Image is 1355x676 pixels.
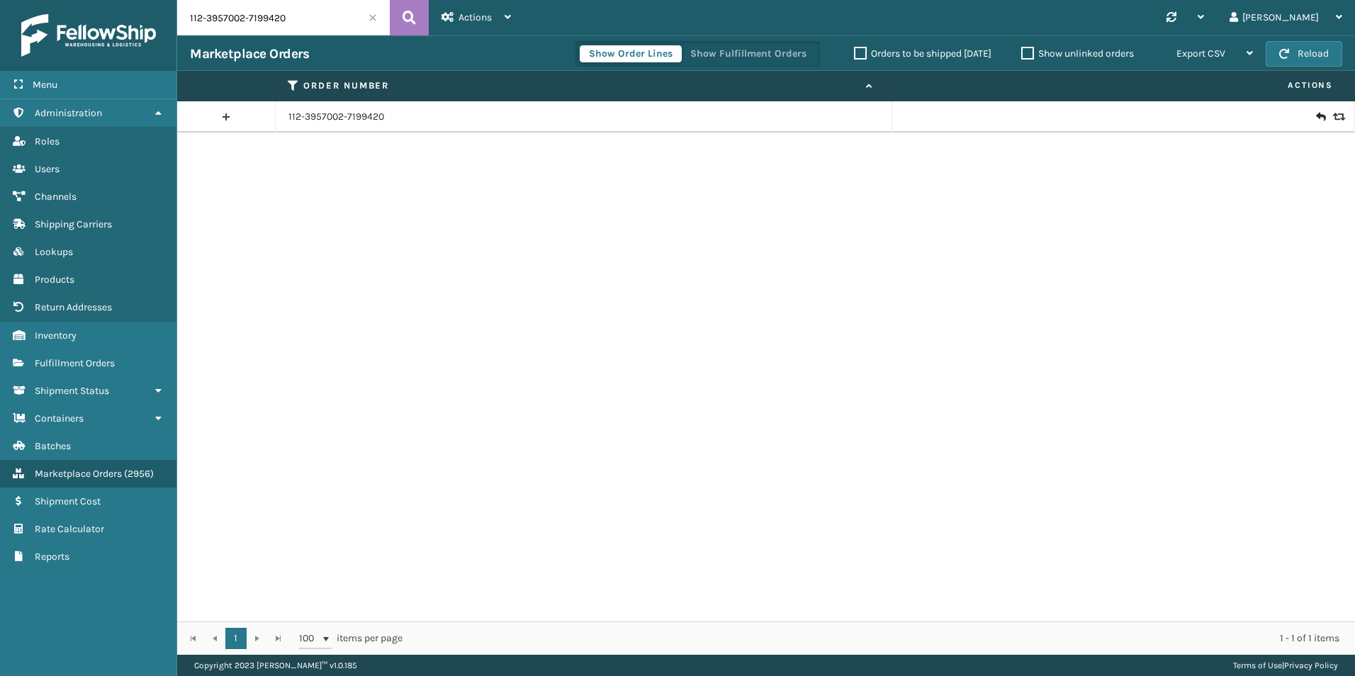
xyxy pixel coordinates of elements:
div: | [1233,655,1338,676]
span: Fulfillment Orders [35,357,115,369]
span: ( 2956 ) [124,468,154,480]
span: Roles [35,135,60,147]
label: Order Number [303,79,859,92]
div: 1 - 1 of 1 items [422,631,1339,646]
span: Reports [35,551,69,563]
i: Replace [1333,112,1342,122]
a: Terms of Use [1233,660,1282,670]
button: Show Fulfillment Orders [681,45,816,62]
span: Administration [35,107,102,119]
span: Shipping Carriers [35,218,112,230]
h3: Marketplace Orders [190,45,309,62]
span: Export CSV [1176,47,1225,60]
span: Lookups [35,246,73,258]
span: Actions [459,11,492,23]
a: Privacy Policy [1284,660,1338,670]
span: Containers [35,412,84,424]
span: Rate Calculator [35,523,104,535]
p: Copyright 2023 [PERSON_NAME]™ v 1.0.185 [194,655,357,676]
a: 112-3957002-7199420 [288,110,384,124]
span: 100 [299,631,320,646]
span: Products [35,274,74,286]
button: Show Order Lines [580,45,682,62]
span: Shipment Cost [35,495,101,507]
i: Create Return Label [1316,110,1325,124]
span: Shipment Status [35,385,109,397]
label: Orders to be shipped [DATE] [854,47,991,60]
span: Marketplace Orders [35,468,122,480]
span: Return Addresses [35,301,112,313]
span: Menu [33,79,57,91]
span: Batches [35,440,71,452]
span: Actions [891,74,1342,97]
span: items per page [299,628,403,649]
a: 1 [225,628,247,649]
img: logo [21,14,156,57]
button: Reload [1266,41,1342,67]
span: Users [35,163,60,175]
label: Show unlinked orders [1021,47,1134,60]
span: Channels [35,191,77,203]
span: Inventory [35,329,77,342]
